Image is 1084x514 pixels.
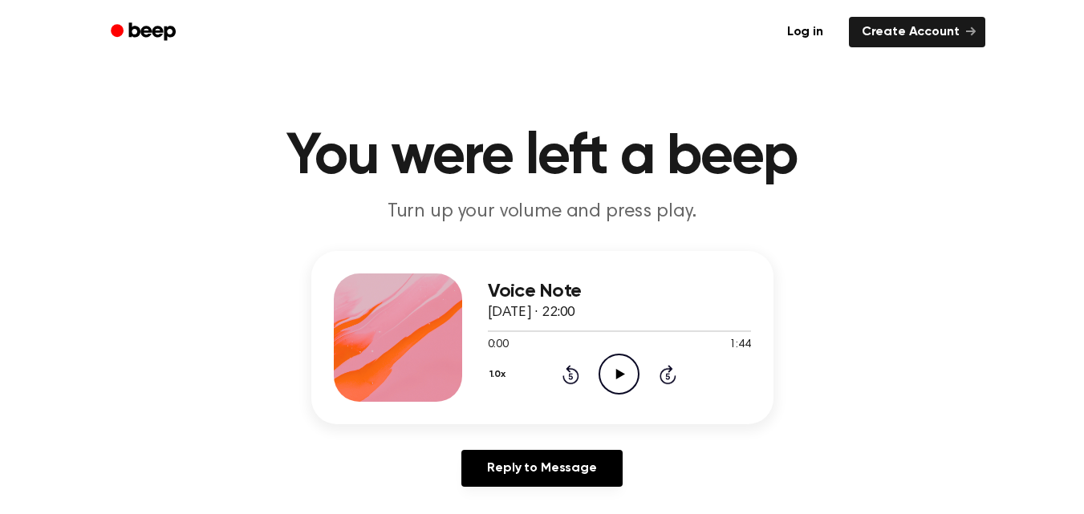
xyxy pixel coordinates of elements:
[99,17,190,48] a: Beep
[234,199,851,225] p: Turn up your volume and press play.
[488,337,509,354] span: 0:00
[729,337,750,354] span: 1:44
[849,17,985,47] a: Create Account
[461,450,622,487] a: Reply to Message
[132,128,953,186] h1: You were left a beep
[488,361,512,388] button: 1.0x
[771,14,839,51] a: Log in
[488,281,751,302] h3: Voice Note
[488,306,576,320] span: [DATE] · 22:00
